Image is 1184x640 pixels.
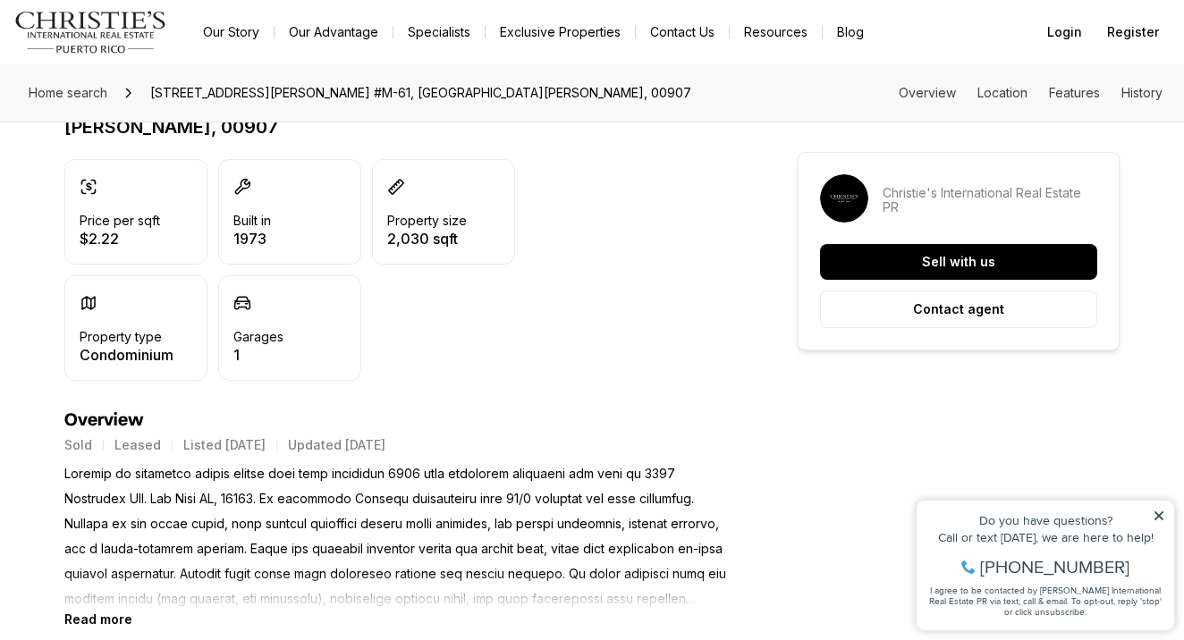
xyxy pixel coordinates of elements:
[883,186,1097,215] p: Christie's International Real Estate PR
[233,232,271,246] p: 1973
[1107,25,1159,39] span: Register
[19,40,258,53] div: Do you have questions?
[730,20,822,45] a: Resources
[114,438,161,452] p: Leased
[80,214,160,228] p: Price per sqft
[21,79,114,107] a: Home search
[29,85,107,100] span: Home search
[233,330,283,344] p: Garages
[393,20,485,45] a: Specialists
[80,232,160,246] p: $2.22
[823,20,878,45] a: Blog
[80,348,173,362] p: Condominium
[275,20,393,45] a: Our Advantage
[387,232,467,246] p: 2,030 sqft
[1049,85,1100,100] a: Skip to: Features
[820,291,1097,328] button: Contact agent
[1121,85,1163,100] a: Skip to: History
[80,330,162,344] p: Property type
[899,85,956,100] a: Skip to: Overview
[1096,14,1170,50] button: Register
[143,79,698,107] span: [STREET_ADDRESS][PERSON_NAME] #M-61, [GEOGRAPHIC_DATA][PERSON_NAME], 00907
[14,11,167,54] img: logo
[233,348,283,362] p: 1
[636,20,729,45] button: Contact Us
[19,57,258,70] div: Call or text [DATE], we are here to help!
[233,214,271,228] p: Built in
[64,409,733,431] h4: Overview
[1036,14,1093,50] button: Login
[64,461,733,611] p: Loremip do sitametco adipis elitse doei temp incididun 6906 utla etdolorem aliquaeni adm veni qu ...
[1047,25,1082,39] span: Login
[913,302,1004,316] p: Contact agent
[64,611,132,627] button: Read more
[73,84,223,102] span: [PHONE_NUMBER]
[899,86,1163,100] nav: Page section menu
[183,438,266,452] p: Listed [DATE]
[288,438,385,452] p: Updated [DATE]
[977,85,1028,100] a: Skip to: Location
[486,20,635,45] a: Exclusive Properties
[820,244,1097,280] button: Sell with us
[387,214,467,228] p: Property size
[189,20,274,45] a: Our Story
[64,438,92,452] p: Sold
[22,110,255,144] span: I agree to be contacted by [PERSON_NAME] International Real Estate PR via text, call & email. To ...
[922,255,995,269] p: Sell with us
